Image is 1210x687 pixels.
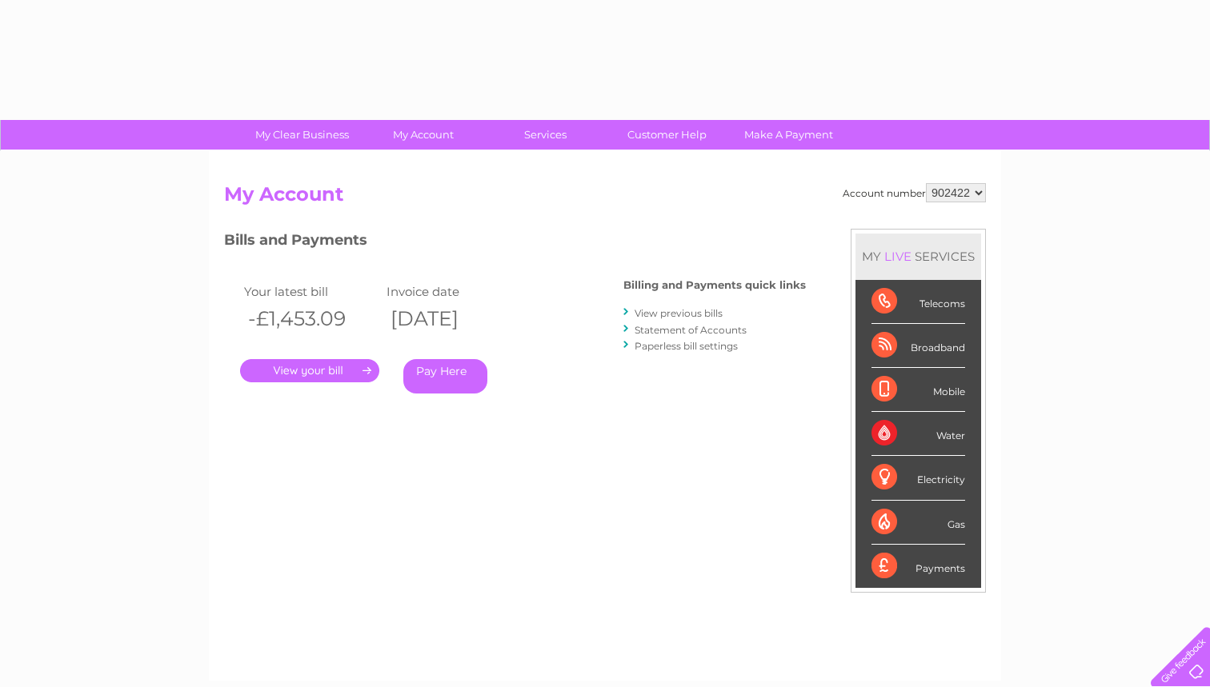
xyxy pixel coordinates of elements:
a: My Account [358,120,490,150]
h4: Billing and Payments quick links [623,279,806,291]
div: Water [871,412,965,456]
div: MY SERVICES [855,234,981,279]
a: Paperless bill settings [635,340,738,352]
div: Telecoms [871,280,965,324]
a: Services [479,120,611,150]
h3: Bills and Payments [224,229,806,257]
td: Invoice date [383,281,525,302]
div: Account number [843,183,986,202]
h2: My Account [224,183,986,214]
a: Pay Here [403,359,487,393]
div: Broadband [871,324,965,368]
a: Statement of Accounts [635,324,747,336]
a: View previous bills [635,307,723,319]
a: Make A Payment [723,120,855,150]
td: Your latest bill [240,281,383,302]
div: Payments [871,545,965,588]
div: LIVE [881,249,915,264]
div: Gas [871,501,965,545]
div: Mobile [871,368,965,412]
a: My Clear Business [236,120,368,150]
a: . [240,359,379,382]
a: Customer Help [601,120,733,150]
th: -£1,453.09 [240,302,383,335]
th: [DATE] [383,302,525,335]
div: Electricity [871,456,965,500]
